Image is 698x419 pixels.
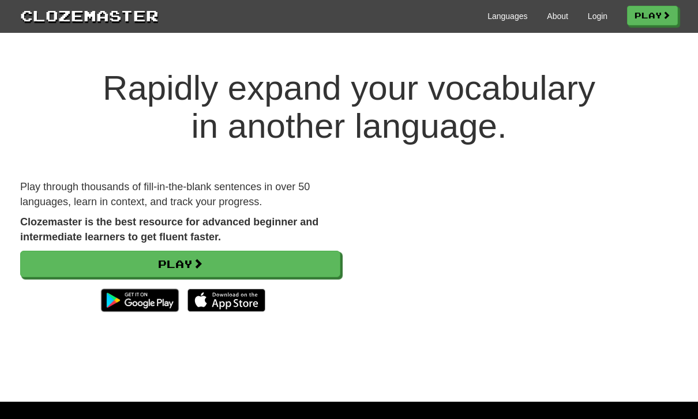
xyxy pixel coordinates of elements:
a: Play [20,251,340,277]
p: Play through thousands of fill-in-the-blank sentences in over 50 languages, learn in context, and... [20,180,340,209]
img: Get it on Google Play [95,283,185,318]
img: Download_on_the_App_Store_Badge_US-UK_135x40-25178aeef6eb6b83b96f5f2d004eda3bffbb37122de64afbaef7... [187,289,265,312]
a: Play [627,6,678,25]
strong: Clozemaster is the best resource for advanced beginner and intermediate learners to get fluent fa... [20,216,318,243]
a: Languages [487,10,527,22]
a: About [547,10,568,22]
a: Login [588,10,607,22]
a: Clozemaster [20,5,159,26]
